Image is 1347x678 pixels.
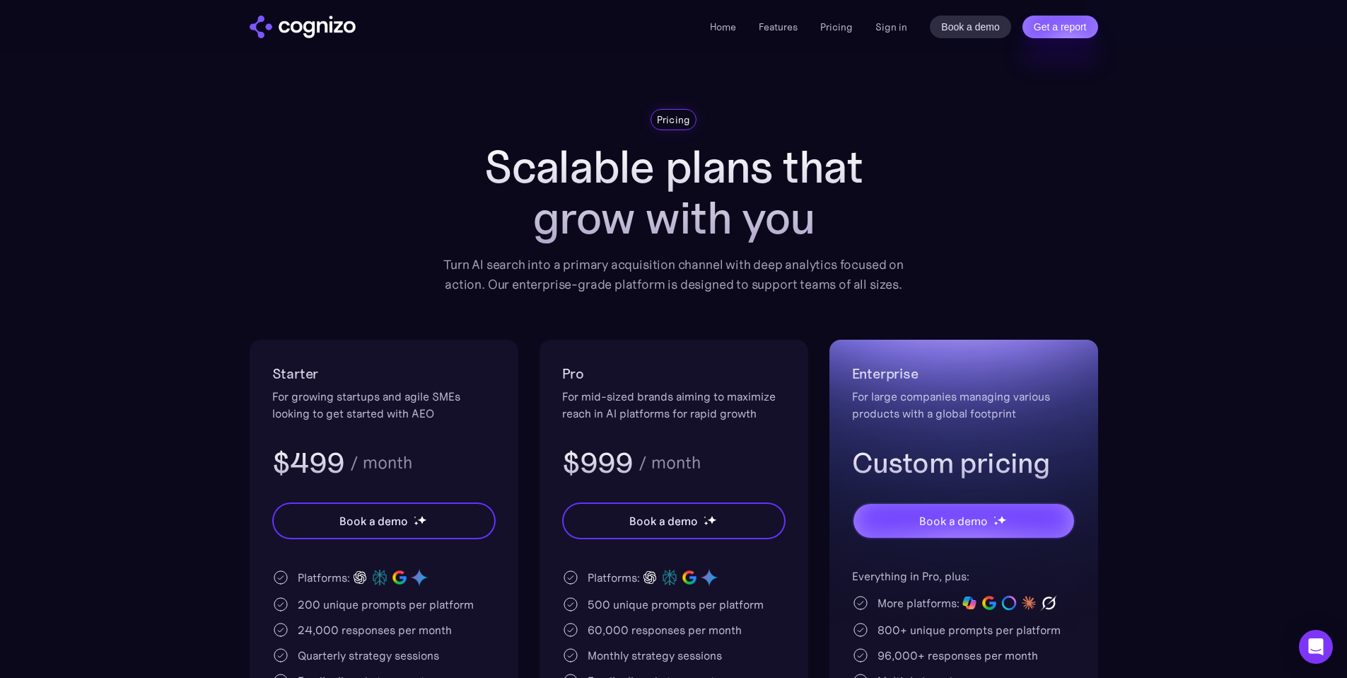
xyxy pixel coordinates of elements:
[562,444,634,481] h3: $999
[877,594,960,611] div: More platforms:
[993,516,996,518] img: star
[877,621,1061,638] div: 800+ unique prompts per platform
[272,444,345,481] h3: $499
[414,521,419,526] img: star
[657,113,691,127] div: Pricing
[339,512,407,529] div: Book a demo
[1299,630,1333,664] div: Open Intercom Messenger
[919,512,987,529] div: Book a demo
[820,21,853,33] a: Pricing
[298,596,474,613] div: 200 unique prompts per platform
[638,454,701,471] div: / month
[433,255,914,294] div: Turn AI search into a primary acquisition channel with deep analytics focused on action. Our ente...
[350,454,412,471] div: / month
[930,16,1011,38] a: Book a demo
[414,516,416,518] img: star
[433,142,914,243] h1: Scalable plans that grow with you
[562,362,786,385] h2: Pro
[298,621,452,638] div: 24,000 responses per month
[852,444,1075,481] h3: Custom pricing
[272,502,496,539] a: Book a demostarstarstar
[852,362,1075,385] h2: Enterprise
[875,18,907,35] a: Sign in
[704,521,709,526] img: star
[852,502,1075,539] a: Book a demostarstarstar
[993,521,998,526] img: star
[588,596,764,613] div: 500 unique prompts per platform
[707,515,716,524] img: star
[1022,16,1098,38] a: Get a report
[710,21,736,33] a: Home
[759,21,798,33] a: Features
[272,388,496,422] div: For growing startups and agile SMEs looking to get started with AEO
[250,16,356,38] img: cognizo logo
[417,515,426,524] img: star
[877,647,1038,664] div: 96,000+ responses per month
[298,569,350,586] div: Platforms:
[298,647,439,664] div: Quarterly strategy sessions
[562,502,786,539] a: Book a demostarstarstar
[704,516,706,518] img: star
[997,515,1006,524] img: star
[629,512,697,529] div: Book a demo
[852,388,1075,422] div: For large companies managing various products with a global footprint
[588,621,742,638] div: 60,000 responses per month
[272,362,496,385] h2: Starter
[562,388,786,422] div: For mid-sized brands aiming to maximize reach in AI platforms for rapid growth
[588,647,722,664] div: Monthly strategy sessions
[588,569,640,586] div: Platforms:
[852,568,1075,585] div: Everything in Pro, plus:
[250,16,356,38] a: home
